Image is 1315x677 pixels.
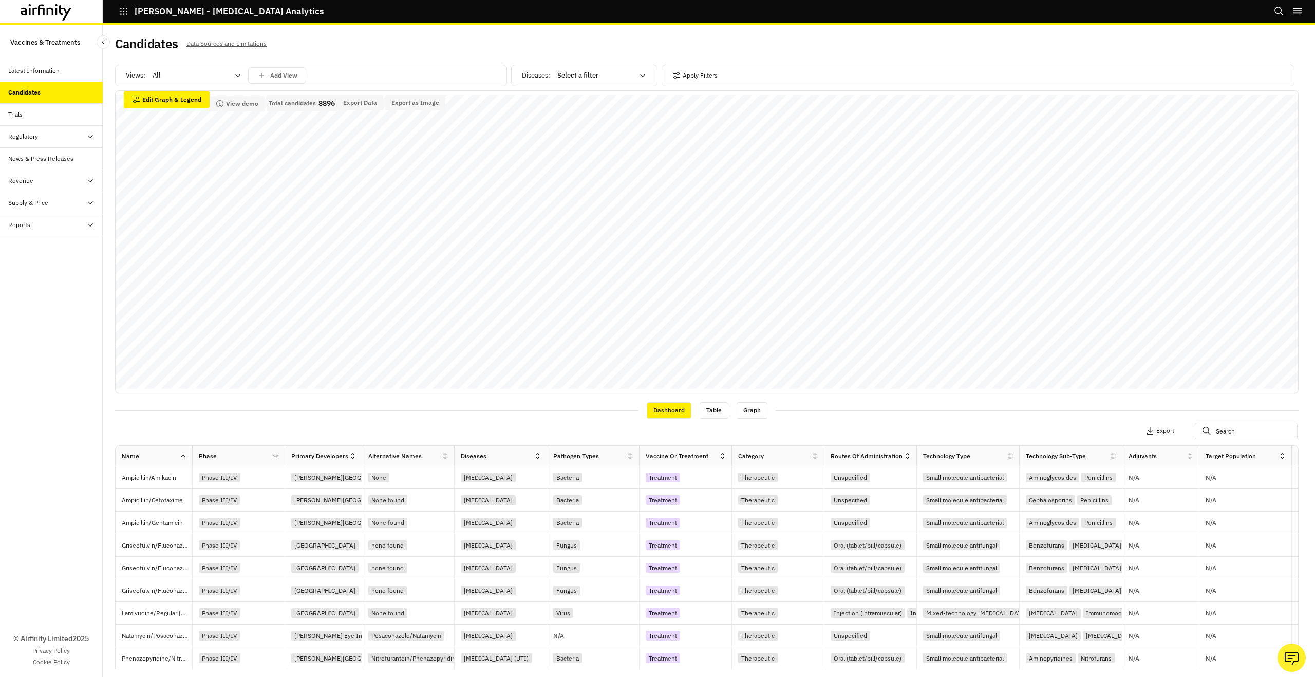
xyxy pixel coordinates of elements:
[907,608,984,618] div: Injection (subcutaneous)
[646,540,680,550] div: Treatment
[831,608,905,618] div: Injection (intramuscular)
[291,452,348,461] div: Primary Developers
[1206,452,1256,461] div: Target Population
[8,110,23,119] div: Trials
[8,132,38,141] div: Regulatory
[738,608,778,618] div: Therapeutic
[368,473,389,482] div: None
[122,586,192,596] p: Griseofulvin/Fluconazole
[553,633,564,639] p: N/A
[461,653,532,663] div: [MEDICAL_DATA] (UTI)
[646,586,680,595] div: Treatment
[553,540,580,550] div: Fungus
[318,100,335,107] p: 8896
[122,473,192,483] p: Ampicillin/Amikacin
[461,452,486,461] div: Diseases
[122,653,192,664] p: Phenazopyridine/Nitrofurantoin
[646,608,680,618] div: Treatment
[738,563,778,573] div: Therapeutic
[97,35,110,49] button: Close Sidebar
[1206,655,1216,662] p: N/A
[831,495,870,505] div: Unspecified
[1129,565,1139,571] p: N/A
[1081,473,1116,482] div: Penicillins
[199,586,240,595] div: Phase III/IV
[368,518,407,528] div: None found
[291,631,383,641] div: [PERSON_NAME] Eye Institute
[461,540,516,550] div: [MEDICAL_DATA]
[199,518,240,528] div: Phase III/IV
[461,518,516,528] div: [MEDICAL_DATA]
[1129,497,1139,503] p: N/A
[923,495,1007,505] div: Small molecule antibacterial
[923,452,970,461] div: Technology Type
[1026,518,1079,528] div: Aminoglycosides
[923,563,1000,573] div: Small molecule antifungal
[923,653,1007,663] div: Small molecule antibacterial
[270,72,297,79] p: Add View
[291,518,434,528] div: [PERSON_NAME][GEOGRAPHIC_DATA] (MLNMC)
[1206,588,1216,594] p: N/A
[461,495,516,505] div: [MEDICAL_DATA]
[647,402,691,419] div: Dashboard
[1129,520,1139,526] p: N/A
[199,495,240,505] div: Phase III/IV
[738,473,778,482] div: Therapeutic
[738,518,778,528] div: Therapeutic
[8,154,73,163] div: News & Press Releases
[1026,653,1076,663] div: Aminopyridines
[646,473,680,482] div: Treatment
[368,608,407,618] div: None found
[269,100,316,107] p: Total candidates
[923,473,1007,482] div: Small molecule antibacterial
[199,653,240,663] div: Phase III/IV
[461,586,516,595] div: [MEDICAL_DATA]
[522,67,653,84] div: Diseases :
[553,653,582,663] div: Bacteria
[1078,653,1115,663] div: Nitrofurans
[1206,497,1216,503] p: N/A
[368,452,422,461] div: Alternative Names
[1026,495,1075,505] div: Cephalosporins
[738,495,778,505] div: Therapeutic
[738,631,778,641] div: Therapeutic
[199,631,240,641] div: Phase III/IV
[368,540,407,550] div: none found
[1206,542,1216,549] p: N/A
[122,563,192,573] p: Griseofulvin/Fluconazole
[923,631,1000,641] div: Small molecule antifungal
[1206,610,1216,616] p: N/A
[291,563,359,573] div: [GEOGRAPHIC_DATA]
[122,518,192,528] p: Ampicillin/Gentamicin
[199,540,240,550] div: Phase III/IV
[122,608,192,618] p: Lamivudine/Regular [MEDICAL_DATA]
[1206,633,1216,639] p: N/A
[368,631,444,641] div: Posaconazole/Natamycin
[1069,540,1124,550] div: [MEDICAL_DATA]
[1129,542,1139,549] p: N/A
[199,608,240,618] div: Phase III/IV
[33,657,70,667] a: Cookie Policy
[122,540,192,551] p: Griseofulvin/Fluconazole
[1129,633,1139,639] p: N/A
[13,633,89,644] p: © Airfinity Limited 2025
[831,452,903,461] div: Routes of Administration
[32,646,70,655] a: Privacy Policy
[368,653,462,663] div: Nitrofurantoin/Phenazopyridine
[122,452,139,461] div: Name
[1026,540,1067,550] div: Benzofurans
[291,495,434,505] div: [PERSON_NAME][GEOGRAPHIC_DATA] (MLNMC)
[553,495,582,505] div: Bacteria
[368,495,407,505] div: None found
[646,495,680,505] div: Treatment
[1069,563,1124,573] div: [MEDICAL_DATA]
[291,473,434,482] div: [PERSON_NAME][GEOGRAPHIC_DATA] (MLNMC)
[646,653,680,663] div: Treatment
[1083,631,1138,641] div: [MEDICAL_DATA]
[831,631,870,641] div: Unspecified
[1077,495,1112,505] div: Penicillins
[461,473,516,482] div: [MEDICAL_DATA]
[291,653,532,663] div: [PERSON_NAME][GEOGRAPHIC_DATA] [GEOGRAPHIC_DATA] [GEOGRAPHIC_DATA]
[553,452,599,461] div: Pathogen Types
[738,540,778,550] div: Therapeutic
